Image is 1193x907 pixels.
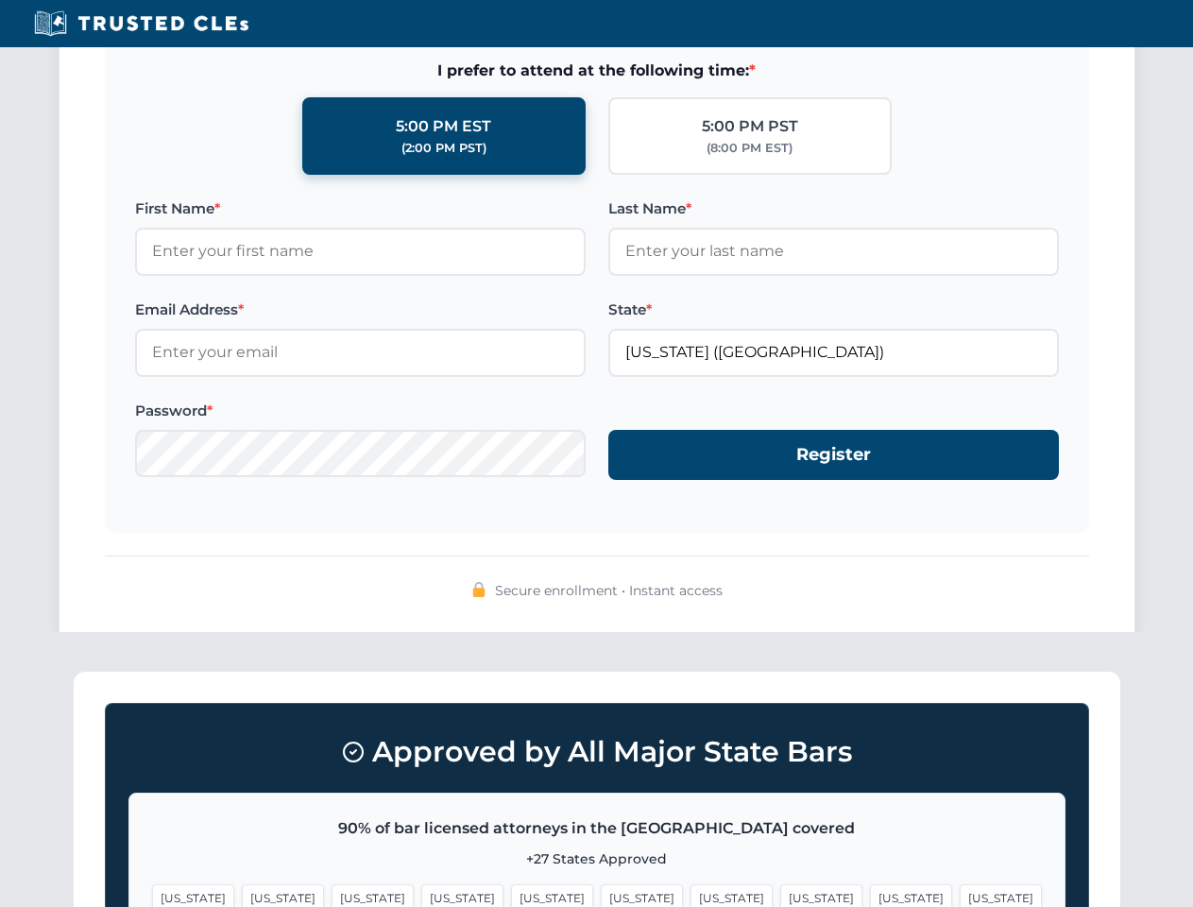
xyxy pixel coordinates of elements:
[135,400,586,422] label: Password
[135,299,586,321] label: Email Address
[135,329,586,376] input: Enter your email
[401,139,486,158] div: (2:00 PM PST)
[495,580,723,601] span: Secure enrollment • Instant access
[152,816,1042,841] p: 90% of bar licensed attorneys in the [GEOGRAPHIC_DATA] covered
[135,59,1059,83] span: I prefer to attend at the following time:
[135,197,586,220] label: First Name
[135,228,586,275] input: Enter your first name
[608,329,1059,376] input: Florida (FL)
[128,727,1065,778] h3: Approved by All Major State Bars
[608,197,1059,220] label: Last Name
[702,114,798,139] div: 5:00 PM PST
[608,228,1059,275] input: Enter your last name
[152,848,1042,869] p: +27 States Approved
[608,299,1059,321] label: State
[471,582,486,597] img: 🔒
[707,139,792,158] div: (8:00 PM EST)
[396,114,491,139] div: 5:00 PM EST
[28,9,254,38] img: Trusted CLEs
[608,430,1059,480] button: Register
